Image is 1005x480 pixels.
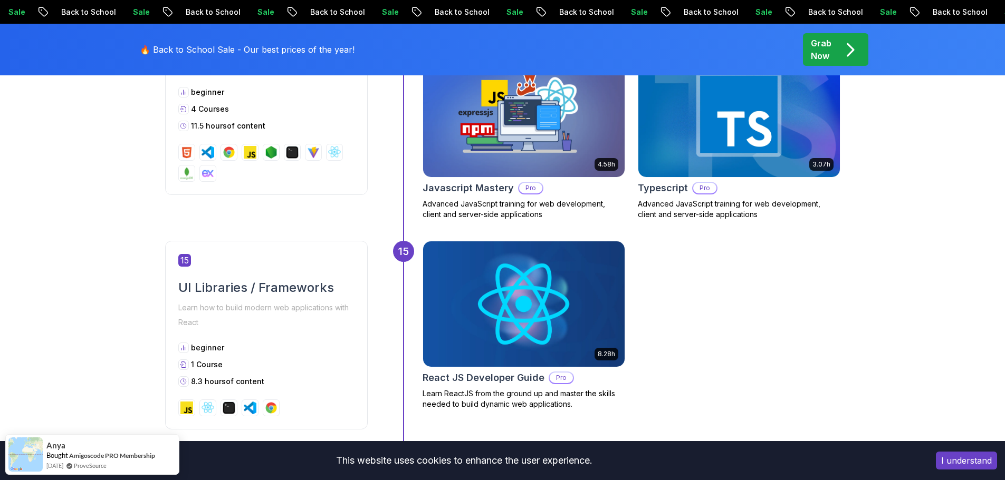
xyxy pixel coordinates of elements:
[598,350,615,358] p: 8.28h
[46,451,68,459] span: Bought
[223,401,235,414] img: terminal logo
[598,160,615,169] p: 4.58h
[191,376,264,387] p: 8.3 hours of content
[423,52,625,177] img: Javascript Mastery card
[22,7,56,17] p: Sale
[191,87,224,97] p: beginner
[811,37,831,62] p: Grab Now
[140,43,355,56] p: 🔥 Back to School Sale - Our best prices of the year!
[423,51,625,220] a: Javascript Mastery card4.58hJavascript MasteryProAdvanced JavaScript training for web development...
[448,7,520,17] p: Back to School
[178,279,355,296] h2: UI Libraries / Frameworks
[74,461,107,470] a: ProveSource
[223,146,235,159] img: chrome logo
[244,146,256,159] img: javascript logo
[180,167,193,180] img: mongodb logo
[638,51,840,220] a: Typescript card3.07hTypescriptProAdvanced JavaScript training for web development, client and ser...
[520,7,554,17] p: Sale
[199,7,271,17] p: Back to School
[822,7,894,17] p: Back to School
[265,146,277,159] img: nodejs logo
[244,401,256,414] img: vscode logo
[265,401,277,414] img: chrome logo
[69,452,155,459] a: Amigoscode PRO Membership
[147,7,180,17] p: Sale
[550,373,573,383] p: Pro
[202,401,214,414] img: react logo
[75,7,147,17] p: Back to School
[191,360,223,369] span: 1 Course
[423,370,544,385] h2: React JS Developer Guide
[573,7,645,17] p: Back to School
[423,181,514,195] h2: Javascript Mastery
[812,160,830,169] p: 3.07h
[519,183,542,193] p: Pro
[693,183,716,193] p: Pro
[645,7,678,17] p: Sale
[191,342,224,353] p: beginner
[697,7,769,17] p: Back to School
[638,199,840,220] p: Advanced JavaScript training for web development, client and server-side applications
[324,7,396,17] p: Back to School
[423,241,625,367] img: React JS Developer Guide card
[46,461,63,470] span: [DATE]
[423,388,625,409] p: Learn ReactJS from the ground up and master the skills needed to build dynamic web applications.
[202,167,214,180] img: exppressjs logo
[191,104,229,113] span: 4 Courses
[191,121,265,131] p: 11.5 hours of content
[638,181,688,195] h2: Typescript
[8,437,43,472] img: provesource social proof notification image
[178,254,191,267] span: 15
[271,7,305,17] p: Sale
[638,52,840,177] img: Typescript card
[396,7,429,17] p: Sale
[178,300,355,330] p: Learn how to build modern web applications with React
[8,449,920,472] div: This website uses cookies to enhance the user experience.
[180,146,193,159] img: html logo
[286,146,299,159] img: terminal logo
[202,146,214,159] img: vscode logo
[328,146,341,159] img: react logo
[46,441,65,450] span: Anya
[307,146,320,159] img: vite logo
[936,452,997,469] button: Accept cookies
[423,241,625,409] a: React JS Developer Guide card8.28hReact JS Developer GuideProLearn ReactJS from the ground up and...
[894,7,927,17] p: Sale
[180,401,193,414] img: javascript logo
[393,241,414,262] div: 15
[423,199,625,220] p: Advanced JavaScript training for web development, client and server-side applications
[769,7,803,17] p: Sale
